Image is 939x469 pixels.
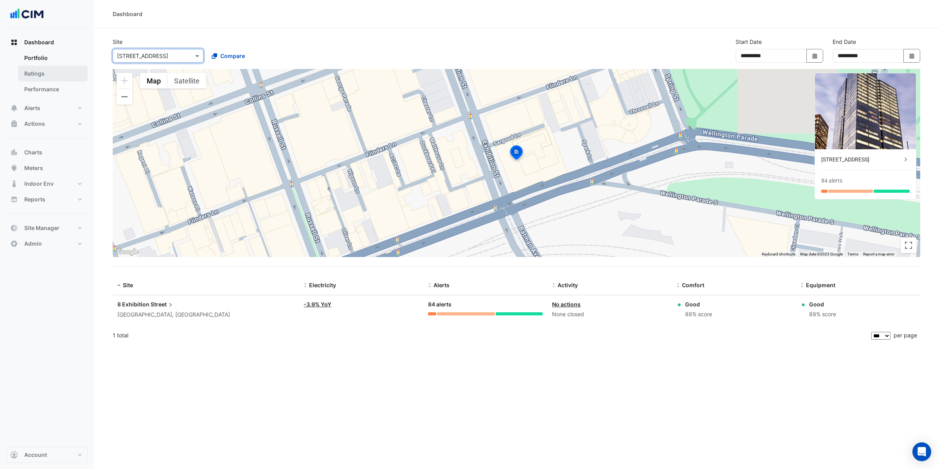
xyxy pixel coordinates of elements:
[117,73,132,89] button: Zoom in
[833,38,856,46] label: End Date
[508,144,525,163] img: site-pin-selected.svg
[24,120,45,128] span: Actions
[821,177,842,185] div: 84 alerts
[6,116,88,132] button: Actions
[10,38,18,46] app-icon: Dashboard
[117,301,149,308] span: 8 Exhibition
[682,282,704,288] span: Comfort
[6,145,88,160] button: Charts
[167,73,206,89] button: Show satellite imagery
[18,66,88,81] a: Ratings
[6,220,88,236] button: Site Manager
[6,34,88,50] button: Dashboard
[806,282,835,288] span: Equipment
[309,282,336,288] span: Electricity
[115,247,140,257] img: Google
[10,240,18,248] app-icon: Admin
[901,237,916,253] button: Toggle fullscreen view
[10,180,18,188] app-icon: Indoor Env
[24,104,40,112] span: Alerts
[685,300,712,308] div: Good
[809,310,836,319] div: 89% score
[18,81,88,97] a: Performance
[9,6,45,22] img: Company Logo
[428,300,543,309] div: 84 alerts
[6,100,88,116] button: Alerts
[140,73,167,89] button: Show street map
[815,73,916,149] img: 8 Exhibition Street
[847,252,858,256] a: Terms (opens in new tab)
[894,332,917,339] span: per page
[24,196,45,203] span: Reports
[6,447,88,463] button: Account
[117,310,294,319] div: [GEOGRAPHIC_DATA], [GEOGRAPHIC_DATA]
[908,53,916,59] fa-icon: Select Date
[117,89,132,105] button: Zoom out
[10,120,18,128] app-icon: Actions
[558,282,578,288] span: Activity
[151,300,174,309] span: Street
[220,52,245,60] span: Compare
[113,10,142,18] div: Dashboard
[24,38,54,46] span: Dashboard
[10,104,18,112] app-icon: Alerts
[6,176,88,192] button: Indoor Env
[6,160,88,176] button: Meters
[113,38,122,46] label: Site
[800,252,843,256] span: Map data ©2025 Google
[6,50,88,100] div: Dashboard
[113,326,870,345] div: 1 total
[809,300,836,308] div: Good
[10,148,18,156] app-icon: Charts
[24,240,42,248] span: Admin
[24,180,54,188] span: Indoor Env
[821,156,902,164] div: [STREET_ADDRESS]
[6,192,88,207] button: Reports
[24,148,42,156] span: Charts
[10,224,18,232] app-icon: Site Manager
[18,50,88,66] a: Portfolio
[552,301,581,308] a: No actions
[24,451,47,459] span: Account
[552,310,667,319] div: None closed
[207,49,250,63] button: Compare
[10,164,18,172] app-icon: Meters
[912,442,931,461] div: Open Intercom Messenger
[685,310,712,319] div: 88% score
[304,301,331,308] a: -3.9% YoY
[736,38,762,46] label: Start Date
[863,252,894,256] a: Report a map error
[115,247,140,257] a: Open this area in Google Maps (opens a new window)
[123,282,133,288] span: Site
[811,53,818,59] fa-icon: Select Date
[10,196,18,203] app-icon: Reports
[6,236,88,252] button: Admin
[24,164,43,172] span: Meters
[762,252,795,257] button: Keyboard shortcuts
[24,224,59,232] span: Site Manager
[434,282,450,288] span: Alerts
